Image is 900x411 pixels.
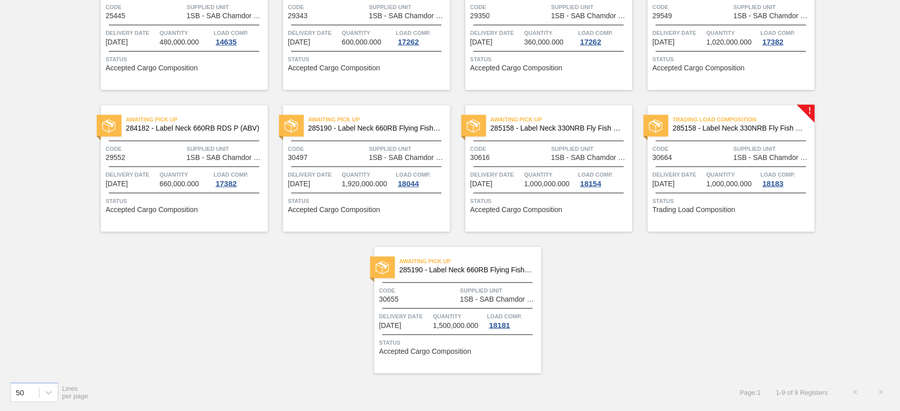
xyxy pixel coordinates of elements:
div: 18044 [396,180,421,188]
span: Code [653,144,731,154]
a: statusAwaiting Pick Up285158 - Label Neck 330NRB Fly Fish Lemon PUCode30616Supplied Unit1SB - SAB... [450,105,633,232]
span: Status [288,196,448,206]
span: Supplied Unit [734,144,812,154]
span: 07/03/2025 [288,38,310,46]
span: 285190 - Label Neck 660RB Flying Fish Lemon PU [400,266,533,274]
div: 18154 [578,180,604,188]
span: Accepted Cargo Composition [106,64,198,72]
span: Accepted Cargo Composition [288,64,380,72]
span: Delivery Date [379,311,431,321]
span: Supplied Unit [552,144,630,154]
span: Supplied Unit [369,2,448,12]
span: 08/18/2025 [379,322,402,330]
img: status [285,119,298,133]
div: 14635 [214,38,239,46]
span: 30497 [288,154,308,161]
span: 1SB - SAB Chamdor Brewery [187,12,265,20]
span: Load Comp. [761,170,796,180]
a: Load Comp.14635 [214,28,265,46]
span: Quantity [524,170,576,180]
span: Supplied Unit [460,285,539,296]
span: 1,000,000.000 [524,180,570,188]
span: 1,500,000.000 [433,322,479,330]
span: 1SB - SAB Chamdor Brewery [460,296,539,303]
span: Delivery Date [288,28,340,38]
span: Supplied Unit [187,2,265,12]
span: Accepted Cargo Composition [288,206,380,214]
span: Delivery Date [653,28,705,38]
span: Accepted Cargo Composition [379,348,472,355]
span: Code [379,285,458,296]
span: 07/07/2025 [653,38,675,46]
span: 29343 [288,12,308,20]
span: 1 - 9 of 9 Registers [776,389,828,396]
span: Accepted Cargo Composition [106,206,198,214]
span: Load Comp. [214,28,249,38]
span: Quantity [342,28,394,38]
span: Load Comp. [578,170,613,180]
span: Supplied Unit [734,2,812,12]
span: Delivery Date [106,170,158,180]
span: Quantity [160,170,211,180]
span: 1SB - SAB Chamdor Brewery [552,12,630,20]
span: 08/15/2025 [653,180,675,188]
span: Code [288,2,367,12]
a: !statusTrading Load Composition285158 - Label Neck 330NRB Fly Fish Lemon PUCode30664Supplied Unit... [633,105,815,232]
span: Accepted Cargo Composition [471,206,563,214]
span: Load Comp. [214,170,249,180]
span: Load Comp. [578,28,613,38]
span: Status [653,196,812,206]
span: Lines per page [62,385,89,400]
span: 1,920,000.000 [342,180,387,188]
span: Delivery Date [471,28,522,38]
a: Load Comp.18154 [578,170,630,188]
span: Status [288,54,448,64]
a: Load Comp.17382 [214,170,265,188]
div: 50 [16,388,24,397]
span: 29549 [653,12,673,20]
span: 1SB - SAB Chamdor Brewery [369,154,448,161]
a: Load Comp.17262 [578,28,630,46]
img: status [649,119,662,133]
a: statusAwaiting Pick Up285190 - Label Neck 660RB Flying Fish Lemon PUCode30655Supplied Unit1SB - S... [359,247,541,374]
span: Status [106,196,265,206]
span: 30664 [653,154,673,161]
span: Awaiting Pick Up [400,256,541,266]
span: 284182 - Label Neck 660RB RDS P (ABV) [126,125,260,132]
span: 25445 [106,12,126,20]
span: 1,020,000.000 [707,38,752,46]
span: Accepted Cargo Composition [471,64,563,72]
span: Load Comp. [761,28,796,38]
span: Load Comp. [487,311,522,321]
a: Load Comp.18044 [396,170,448,188]
div: 17382 [214,180,239,188]
a: statusAwaiting Pick Up284182 - Label Neck 660RB RDS P (ABV)Code29552Supplied Unit1SB - SAB Chamdo... [86,105,268,232]
span: Status [471,54,630,64]
span: 1SB - SAB Chamdor Brewery [187,154,265,161]
span: 30616 [471,154,490,161]
span: 600,000.000 [342,38,381,46]
span: 29350 [471,12,490,20]
span: Delivery Date [471,170,522,180]
img: status [467,119,480,133]
span: Awaiting Pick Up [491,114,633,125]
span: Supplied Unit [552,2,630,12]
div: 18183 [761,180,786,188]
span: Accepted Cargo Composition [653,64,745,72]
span: Code [471,144,549,154]
span: 285190 - Label Neck 660RB Flying Fish Lemon PU [308,125,442,132]
span: 08/13/2025 [471,180,493,188]
span: Quantity [707,28,758,38]
div: 17262 [396,38,421,46]
span: Awaiting Pick Up [308,114,450,125]
span: Trading Load Composition [673,114,815,125]
span: Code [471,2,549,12]
span: Delivery Date [106,28,158,38]
a: Load Comp.18181 [487,311,539,330]
span: Delivery Date [288,170,340,180]
span: Delivery Date [653,170,705,180]
span: Load Comp. [396,28,431,38]
div: 17262 [578,38,604,46]
span: Page : 1 [740,389,761,396]
span: Status [471,196,630,206]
